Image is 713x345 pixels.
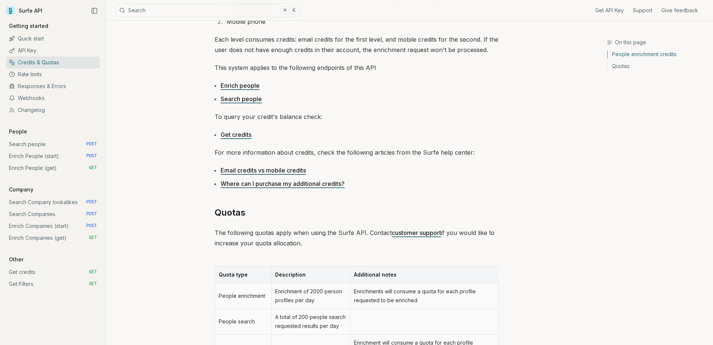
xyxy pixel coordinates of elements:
[6,162,100,174] a: Enrich People (get) GET
[221,82,260,89] a: Enrich people
[89,269,97,275] span: GET
[89,281,97,287] span: GET
[6,186,36,193] p: Company
[215,62,498,73] p: This system applies to the following endpoints of this API
[215,228,498,248] p: The following quotas apply when using the Surfe API. Contact if you would like to increase your q...
[6,92,100,104] a: Webhooks
[89,165,97,171] span: GET
[6,278,100,290] a: Get Filters GET
[290,6,298,14] kbd: K
[215,309,271,335] td: People search
[6,266,100,278] a: Get credits GET
[6,68,100,80] a: Rate limits
[215,267,271,283] th: Quota type
[221,95,262,103] a: Search people
[115,4,301,17] button: Search⌘K
[6,128,30,135] p: People
[350,267,498,283] th: Additional notes
[221,167,306,174] a: Email credits vs mobile credits
[6,33,100,45] a: Quick start
[6,256,26,263] p: Other
[6,232,100,244] a: Enrich Companies (get) GET
[595,7,624,14] a: Get API Key
[6,196,100,208] a: Search Company lookalikes POST
[281,6,289,14] kbd: ⌘
[86,153,97,159] span: POST
[86,223,97,229] span: POST
[215,112,498,122] p: To query your credit's balance check:
[86,199,97,205] span: POST
[6,45,100,57] a: API Key
[661,7,698,14] a: Give feedback
[608,60,707,70] a: Quotas
[6,104,100,116] a: Changelog
[86,141,97,147] span: POST
[215,207,245,219] a: Quotas
[86,211,97,217] span: POST
[633,7,652,14] a: Support
[392,229,441,236] a: customer support
[350,283,498,309] td: Enrichments will consume a quota for each profile requested to be enriched
[221,131,251,138] a: Get credits
[215,283,271,309] td: People enrichment
[221,180,345,187] a: Where can I purchase my additional credits?
[6,220,100,232] a: Enrich Companies (start) POST
[6,208,100,220] a: Search Companies POST
[215,147,498,158] p: For more information about credits, check the following articles from the Surfe help center:
[6,80,100,92] a: Responses & Errors
[608,51,707,60] a: People enrichment credits
[6,57,100,68] a: Credits & Quotas
[271,267,350,283] th: Description
[607,39,707,46] h3: On this page
[89,5,100,16] button: Collapse Sidebar
[271,283,350,309] td: Enrichment of 2000 person profiles per day
[6,150,100,162] a: Enrich People (start) POST
[271,309,350,335] td: A total of 200 people search requested results per day
[224,16,498,27] li: Mobile phone
[6,22,51,30] p: Getting started
[215,34,498,55] p: Each level consumes credits: email credits for the first level, and mobile credits for the second...
[89,235,97,241] span: GET
[6,138,100,150] a: Search people POST
[6,5,42,16] a: Surfe API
